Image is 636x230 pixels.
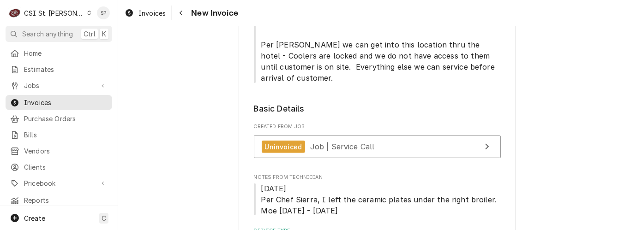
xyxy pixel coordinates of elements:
div: Created From Job [254,123,501,163]
span: Jobs [24,81,94,90]
span: Vendors [24,146,108,156]
span: Ctrl [84,29,96,39]
span: New Invoice [188,7,238,19]
div: CSI St. Louis's Avatar [8,6,21,19]
a: Purchase Orders [6,111,112,126]
span: Home [24,48,108,58]
span: Invoices [24,98,108,107]
div: C [8,6,21,19]
div: Uninvoiced [262,141,306,153]
div: CSI St. [PERSON_NAME] [24,8,84,18]
span: Pricebook [24,178,94,188]
span: Create [24,214,45,222]
legend: Basic Details [254,103,501,115]
span: Search anything [22,29,73,39]
span: Invoices [138,8,166,18]
span: Notes From Technician [254,183,501,216]
div: Notes From Technician [254,174,501,216]
span: Reports [24,195,108,205]
button: Search anythingCtrlK [6,26,112,42]
div: Shelley Politte's Avatar [97,6,110,19]
a: Invoices [121,6,169,21]
a: Clients [6,159,112,175]
span: C [102,213,106,223]
span: Notes From Technician [254,174,501,181]
span: Purchase Orders [24,114,108,124]
a: Vendors [6,143,112,159]
a: Go to Pricebook [6,176,112,191]
a: Bills [6,127,112,142]
a: Reports [6,193,112,208]
a: Estimates [6,62,112,77]
button: Navigate back [174,6,188,20]
span: Job | Service Call [310,142,375,151]
span: Estimates [24,65,108,74]
a: View Job [254,136,501,158]
a: Go to Jobs [6,78,112,93]
span: [DATE] Per Chef Sierra, I left the ceramic plates under the right broiler. Moe [DATE] - [DATE] [261,184,497,215]
span: Created From Job [254,123,501,130]
div: SP [97,6,110,19]
a: Home [6,46,112,61]
a: Invoices [6,95,112,110]
span: K [102,29,106,39]
span: Clients [24,162,108,172]
span: Bills [24,130,108,140]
